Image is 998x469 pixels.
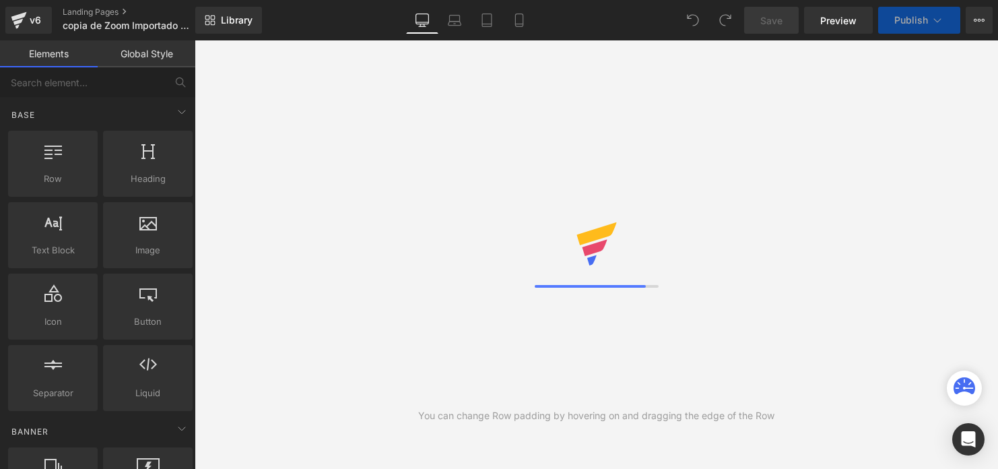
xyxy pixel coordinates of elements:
a: Global Style [98,40,195,67]
span: Preview [820,13,857,28]
button: Redo [712,7,739,34]
div: v6 [27,11,44,29]
button: More [966,7,993,34]
span: Publish [894,15,928,26]
span: Text Block [12,243,94,257]
a: Desktop [406,7,438,34]
a: v6 [5,7,52,34]
span: copia de Zoom Importado prueba [63,20,192,31]
span: Liquid [107,386,189,400]
button: Undo [679,7,706,34]
a: New Library [195,7,262,34]
span: Image [107,243,189,257]
a: Tablet [471,7,503,34]
a: Mobile [503,7,535,34]
button: Publish [878,7,960,34]
span: Banner [10,425,50,438]
a: Landing Pages [63,7,218,18]
span: Icon [12,315,94,329]
span: Button [107,315,189,329]
span: Row [12,172,94,186]
span: Library [221,14,253,26]
span: Separator [12,386,94,400]
a: Laptop [438,7,471,34]
span: Heading [107,172,189,186]
span: Save [760,13,783,28]
a: Preview [804,7,873,34]
div: You can change Row padding by hovering on and dragging the edge of the Row [418,408,774,423]
span: Base [10,108,36,121]
div: Open Intercom Messenger [952,423,985,456]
